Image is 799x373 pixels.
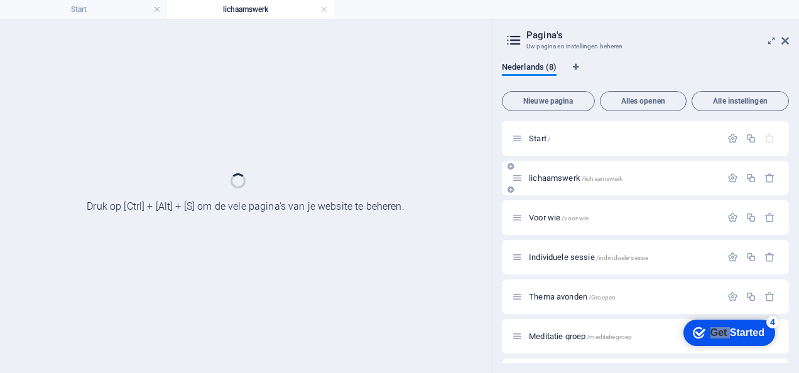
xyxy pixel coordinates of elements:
span: Klik om pagina te openen [529,332,632,341]
div: Dupliceren [746,252,756,262]
h3: Uw pagina en instellingen beheren [526,41,764,52]
div: Verwijderen [764,173,775,183]
div: Instellingen [727,173,738,183]
div: Meditatie groep/meditatiegroep [525,332,721,340]
div: Dupliceren [746,133,756,144]
button: Alle instellingen [692,91,789,111]
span: Klik om pagina te openen [529,252,648,262]
div: Verwijderen [764,252,775,262]
div: Start/ [525,134,721,143]
span: Nieuwe pagina [508,97,589,105]
h2: Pagina's [526,30,789,41]
span: /voor-wie [562,215,589,222]
div: Instellingen [727,133,738,144]
h4: lichaamswerk [167,3,334,16]
div: Individuele sessie/individuele-sessie [525,253,721,261]
span: /Groepen [589,294,616,301]
button: Nieuwe pagina [502,91,595,111]
div: Get Started 4 items remaining, 20% complete [10,6,102,33]
span: /lichaamswerk [582,175,623,182]
span: /individuele-sessie [596,254,649,261]
div: Thema avonden/Groepen [525,293,721,301]
span: Klik om pagina te openen [529,292,616,301]
div: Instellingen [727,252,738,262]
div: 4 [93,3,106,15]
div: lichaamswerk/lichaamswerk [525,174,721,182]
div: Dupliceren [746,291,756,302]
span: Nederlands (8) [502,60,557,77]
div: Get Started [37,14,91,25]
span: Alle instellingen [697,97,783,105]
button: Alles openen [600,91,687,111]
div: Voor wie/voor-wie [525,214,721,222]
div: Taal-tabbladen [502,62,789,86]
div: De startpagina kan niet worden verwijderd [764,133,775,144]
span: / [548,136,550,143]
span: Alles openen [606,97,681,105]
span: Klik om pagina te openen [529,134,550,143]
div: Verwijderen [764,212,775,223]
div: Dupliceren [746,173,756,183]
div: Instellingen [727,212,738,223]
div: Dupliceren [746,212,756,223]
span: Klik om pagina te openen [529,213,589,222]
span: /meditatiegroep [587,333,632,340]
span: Klik om pagina te openen [529,173,622,183]
div: Verwijderen [764,291,775,302]
div: Instellingen [727,291,738,302]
